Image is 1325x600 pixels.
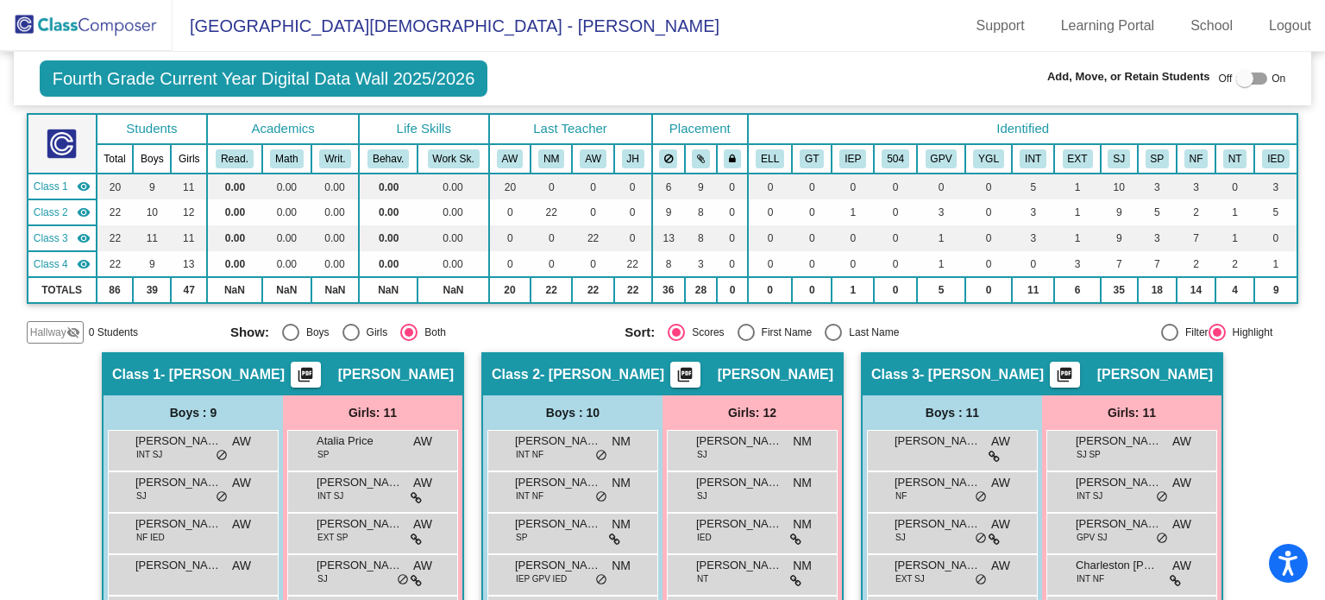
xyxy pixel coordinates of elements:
[718,366,833,383] span: [PERSON_NAME]
[917,199,965,225] td: 3
[540,366,664,383] span: - [PERSON_NAME]
[317,448,329,461] span: SP
[793,474,812,492] span: NM
[717,225,748,251] td: 0
[135,474,222,491] span: [PERSON_NAME] [PERSON_NAME]
[614,277,652,303] td: 22
[670,362,700,388] button: Print Students Details
[1255,12,1325,40] a: Logout
[171,144,207,174] th: Girls
[1054,366,1075,390] mat-icon: picture_as_pdf
[874,174,917,199] td: 0
[652,144,685,174] th: Keep away students
[1020,149,1046,168] button: INT
[171,174,207,199] td: 11
[1146,149,1170,168] button: SP
[216,149,254,168] button: Read.
[1012,144,1054,174] th: Introvert
[262,277,311,303] td: NaN
[675,366,695,390] mat-icon: picture_as_pdf
[1101,144,1138,174] th: SJ Temperament
[1012,174,1054,199] td: 5
[262,199,311,225] td: 0.00
[489,277,531,303] td: 20
[1226,325,1273,340] div: Highlight
[832,251,874,277] td: 0
[311,277,359,303] td: NaN
[792,144,832,174] th: Gifted and Talented
[489,144,531,174] th: Ava Whitmire
[359,251,418,277] td: 0.00
[832,174,874,199] td: 0
[926,149,958,168] button: GPV
[311,174,359,199] td: 0.00
[28,251,97,277] td: Jamie Hodges - Hodges
[748,144,792,174] th: English Language Learner
[317,489,343,502] span: INT SJ
[917,174,965,199] td: 0
[418,225,488,251] td: 0.00
[359,114,489,144] th: Life Skills
[135,515,222,533] span: [PERSON_NAME]
[77,205,91,219] mat-icon: visibility
[492,366,540,383] span: Class 2
[920,366,1044,383] span: - [PERSON_NAME]
[207,225,261,251] td: 0.00
[572,251,613,277] td: 0
[1138,199,1177,225] td: 5
[34,179,68,194] span: Class 1
[1054,225,1101,251] td: 1
[418,199,488,225] td: 0.00
[874,225,917,251] td: 0
[1177,225,1215,251] td: 7
[34,231,68,246] span: Class 3
[1184,149,1209,168] button: NF
[1254,199,1297,225] td: 5
[685,225,717,251] td: 8
[171,225,207,251] td: 11
[917,277,965,303] td: 5
[652,174,685,199] td: 6
[748,114,1297,144] th: Identified
[614,199,652,225] td: 0
[1177,144,1215,174] th: NF Temperament
[614,251,652,277] td: 22
[1177,277,1215,303] td: 14
[572,174,613,199] td: 0
[1215,225,1254,251] td: 1
[216,490,228,504] span: do_not_disturb_alt
[97,251,134,277] td: 22
[614,225,652,251] td: 0
[311,251,359,277] td: 0.00
[483,395,662,430] div: Boys : 10
[572,199,613,225] td: 0
[428,149,480,168] button: Work Sk.
[1101,277,1138,303] td: 35
[1076,474,1162,491] span: [PERSON_NAME]
[311,199,359,225] td: 0.00
[135,433,222,450] span: [PERSON_NAME]
[697,489,707,502] span: SJ
[652,251,685,277] td: 8
[515,515,601,533] span: [PERSON_NAME] [PERSON_NAME]
[717,277,748,303] td: 0
[792,199,832,225] td: 0
[40,60,488,97] span: Fourth Grade Current Year Digital Data Wall 2025/2026
[66,325,80,339] mat-icon: visibility_off
[89,325,138,340] span: 0 Students
[685,174,717,199] td: 9
[1172,474,1191,492] span: AW
[1254,251,1297,277] td: 1
[360,325,388,340] div: Girls
[625,324,1006,341] mat-radio-group: Select an option
[171,251,207,277] td: 13
[1047,12,1169,40] a: Learning Portal
[538,149,564,168] button: NM
[516,448,543,461] span: INT NF
[1178,325,1209,340] div: Filter
[1177,251,1215,277] td: 2
[572,277,613,303] td: 22
[991,515,1010,534] span: AW
[97,114,208,144] th: Students
[291,362,321,388] button: Print Students Details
